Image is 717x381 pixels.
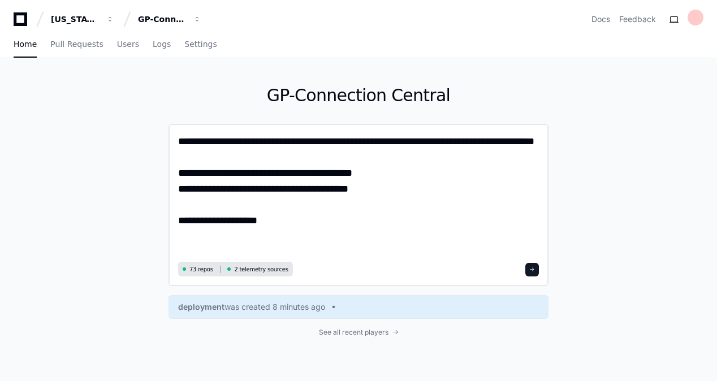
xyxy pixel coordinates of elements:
span: 2 telemetry sources [234,265,288,274]
a: Users [117,32,139,58]
span: was created 8 minutes ago [224,301,325,313]
a: Home [14,32,37,58]
div: GP-Connection Central [138,14,187,25]
a: Settings [184,32,217,58]
button: [US_STATE] Pacific [46,9,119,29]
span: Pull Requests [50,41,103,47]
a: Logs [153,32,171,58]
a: Pull Requests [50,32,103,58]
span: Logs [153,41,171,47]
span: Home [14,41,37,47]
span: Users [117,41,139,47]
a: deploymentwas created 8 minutes ago [178,301,539,313]
span: See all recent players [319,328,388,337]
div: [US_STATE] Pacific [51,14,100,25]
a: See all recent players [169,328,548,337]
span: 73 repos [189,265,213,274]
button: Feedback [619,14,656,25]
span: Settings [184,41,217,47]
a: Docs [591,14,610,25]
button: GP-Connection Central [133,9,206,29]
h1: GP-Connection Central [169,85,548,106]
span: deployment [178,301,224,313]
